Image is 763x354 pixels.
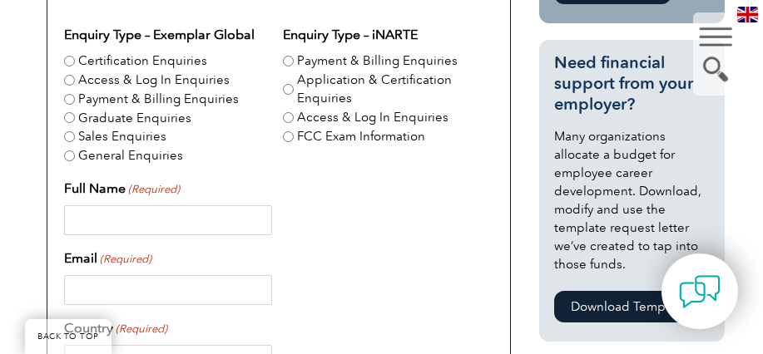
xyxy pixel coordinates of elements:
label: Payment & Billing Enquiries [297,52,458,71]
img: en [737,7,758,22]
label: Access & Log In Enquiries [78,71,230,90]
label: Email [64,248,151,268]
legend: Enquiry Type – Exemplar Global [64,25,255,45]
span: (Required) [98,251,151,268]
img: contact-chat.png [679,271,721,312]
span: (Required) [114,321,167,337]
label: Certification Enquiries [78,52,207,71]
label: Application & Certification Enquiries [297,71,481,108]
span: (Required) [126,181,180,198]
a: Download Template [554,291,704,322]
label: Graduate Enquiries [78,109,191,128]
label: Country [64,318,167,338]
label: Sales Enquiries [78,127,166,146]
p: Many organizations allocate a budget for employee career development. Download, modify and use th... [554,127,710,273]
h3: Need financial support from your employer? [554,52,710,115]
label: Full Name [64,179,180,199]
label: General Enquiries [78,146,183,165]
legend: Enquiry Type – iNARTE [283,25,418,45]
label: Payment & Billing Enquiries [78,90,239,109]
label: Access & Log In Enquiries [297,108,448,127]
label: FCC Exam Information [297,127,425,146]
a: BACK TO TOP [25,319,111,354]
